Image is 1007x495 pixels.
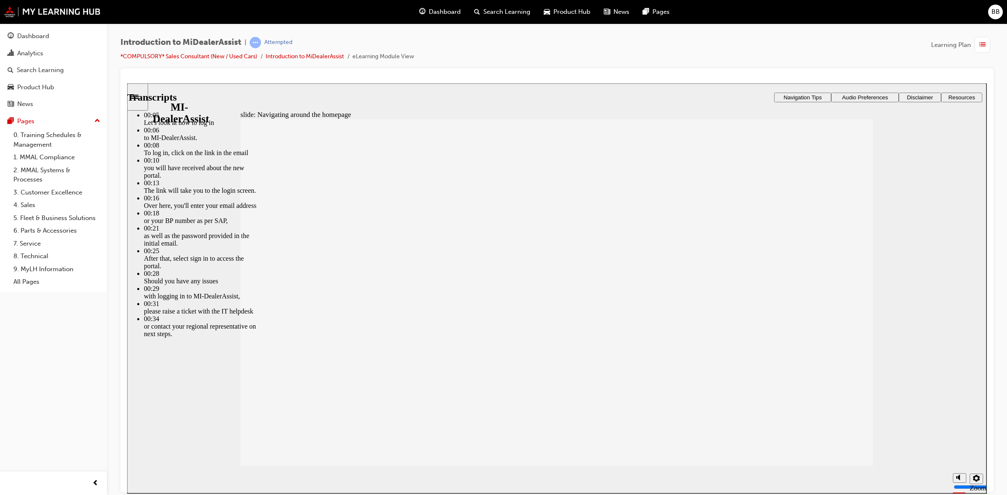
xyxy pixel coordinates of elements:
div: News [17,99,33,109]
button: Learning Plan [931,37,994,53]
span: search-icon [474,7,480,17]
a: 1. MMAL Compliance [10,151,104,164]
div: Search Learning [17,65,64,75]
button: Pages [3,114,104,129]
span: guage-icon [419,7,425,17]
button: DashboardAnalyticsSearch LearningProduct HubNews [3,27,104,114]
span: car-icon [8,84,14,91]
span: chart-icon [8,50,14,57]
span: News [613,7,629,17]
div: Attempted [264,39,292,47]
a: Analytics [3,46,104,61]
li: eLearning Module View [352,52,414,62]
a: Search Learning [3,62,104,78]
div: Analytics [17,49,43,58]
a: 8. Technical [10,250,104,263]
a: 4. Sales [10,199,104,212]
span: Product Hub [553,7,590,17]
a: guage-iconDashboard [412,3,467,21]
a: pages-iconPages [636,3,676,21]
span: list-icon [979,40,986,50]
span: Search Learning [483,7,530,17]
div: Pages [17,117,34,126]
div: Product Hub [17,83,54,92]
a: 9. MyLH Information [10,263,104,276]
a: car-iconProduct Hub [537,3,597,21]
a: Product Hub [3,80,104,95]
span: guage-icon [8,33,14,40]
img: mmal [4,6,101,17]
a: All Pages [10,275,104,288]
span: | [245,38,246,47]
div: Dashboard [17,31,49,41]
a: *COMPULSORY* Sales Consultant (New / Used Cars) [120,53,257,60]
span: pages-icon [8,118,14,125]
a: 0. Training Schedules & Management [10,129,104,151]
a: 5. Fleet & Business Solutions [10,212,104,225]
a: 2. MMAL Systems & Processes [10,164,104,186]
a: News [3,96,104,112]
span: Learning Plan [931,40,971,50]
a: news-iconNews [597,3,636,21]
span: BB [991,7,1000,17]
span: news-icon [604,7,610,17]
span: car-icon [544,7,550,17]
span: pages-icon [643,7,649,17]
span: Pages [652,7,670,17]
span: learningRecordVerb_ATTEMPT-icon [250,37,261,48]
span: Introduction to MiDealerAssist [120,38,241,47]
a: Introduction to MiDealerAssist [266,53,344,60]
span: up-icon [94,116,100,127]
span: prev-icon [92,478,99,489]
a: Dashboard [3,29,104,44]
a: 7. Service [10,237,104,250]
span: search-icon [8,67,13,74]
span: news-icon [8,101,14,108]
a: 3. Customer Excellence [10,186,104,199]
span: Dashboard [429,7,461,17]
a: 6. Parts & Accessories [10,224,104,237]
a: search-iconSearch Learning [467,3,537,21]
button: BB [988,5,1003,19]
